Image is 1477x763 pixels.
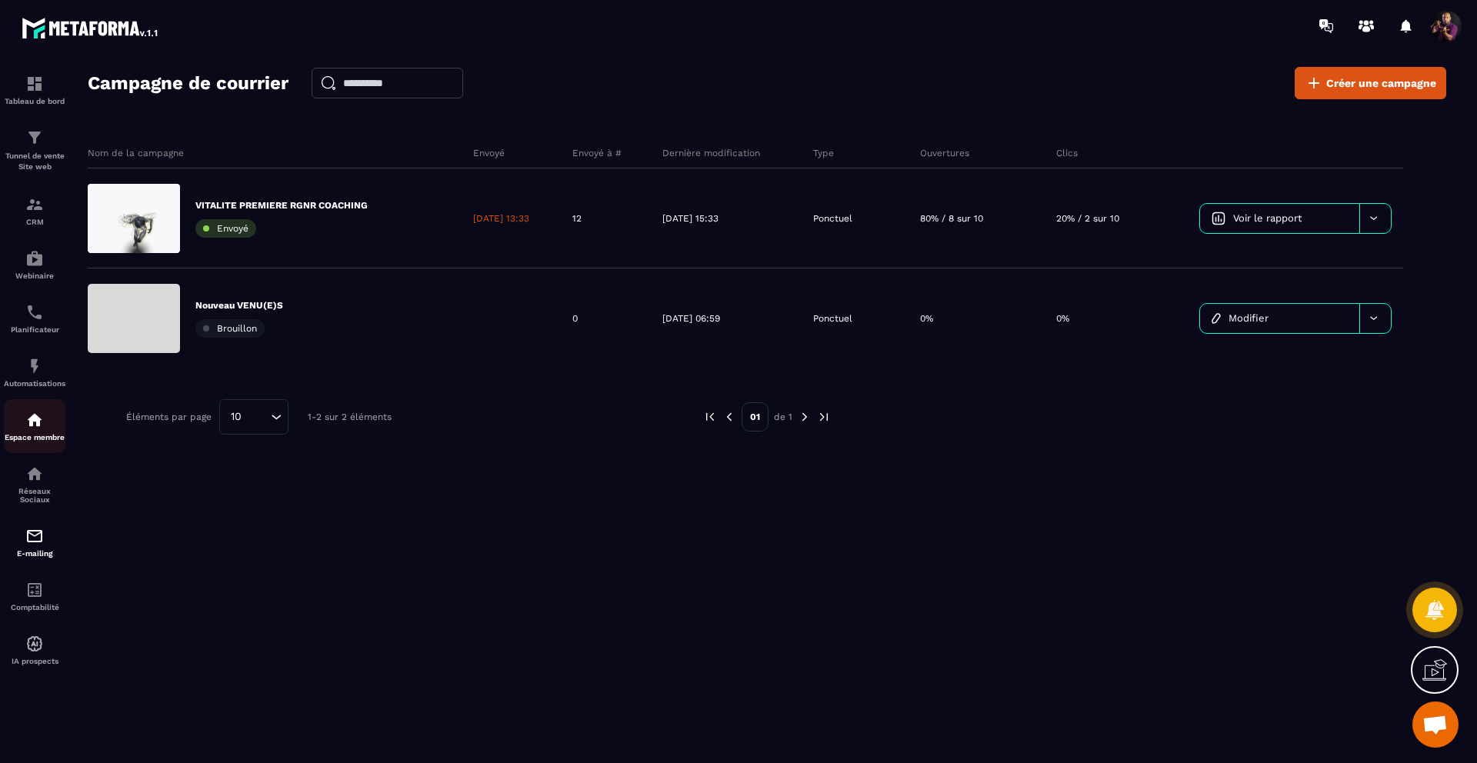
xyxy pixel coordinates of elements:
p: 0% [1056,312,1069,325]
p: 01 [742,402,769,431]
p: E-mailing [4,549,65,558]
p: CRM [4,218,65,226]
p: 0 [572,312,578,325]
span: Brouillon [217,323,257,334]
p: [DATE] 13:33 [473,212,529,225]
img: next [798,410,812,424]
a: social-networksocial-networkRéseaux Sociaux [4,453,65,515]
a: emailemailE-mailing [4,515,65,569]
p: 0% [920,312,933,325]
p: VITALITE PREMIERE RGNR COACHING [195,199,368,212]
span: 10 [225,408,247,425]
p: Espace membre [4,433,65,441]
p: Ponctuel [813,212,852,225]
img: formation [25,75,44,93]
img: scheduler [25,303,44,322]
h2: Campagne de courrier [88,68,288,98]
p: 80% / 8 sur 10 [920,212,983,225]
p: de 1 [774,411,792,423]
img: prev [722,410,736,424]
p: Réseaux Sociaux [4,487,65,504]
p: Tunnel de vente Site web [4,151,65,172]
p: Automatisations [4,379,65,388]
p: IA prospects [4,657,65,665]
img: email [25,527,44,545]
p: 20% / 2 sur 10 [1056,212,1119,225]
img: icon [1212,313,1221,324]
p: [DATE] 06:59 [662,312,720,325]
input: Search for option [247,408,267,425]
img: icon [1212,212,1225,225]
a: automationsautomationsWebinaire [4,238,65,292]
img: automations [25,411,44,429]
p: Ouvertures [920,147,969,159]
p: Nom de la campagne [88,147,184,159]
img: automations [25,249,44,268]
p: Ponctuel [813,312,852,325]
p: Clics [1056,147,1078,159]
p: Nouveau VENU(E)S [195,299,283,312]
div: Search for option [219,399,288,435]
p: Type [813,147,834,159]
p: Planificateur [4,325,65,334]
a: automationsautomationsAutomatisations [4,345,65,399]
a: Créer une campagne [1295,67,1446,99]
a: schedulerschedulerPlanificateur [4,292,65,345]
img: accountant [25,581,44,599]
p: Tableau de bord [4,97,65,105]
span: Modifier [1229,312,1269,324]
a: Voir le rapport [1200,204,1359,233]
span: Envoyé [217,223,248,234]
span: Créer une campagne [1326,75,1436,91]
p: Dernière modification [662,147,760,159]
a: formationformationTunnel de vente Site web [4,117,65,184]
p: [DATE] 15:33 [662,212,718,225]
p: Éléments par page [126,411,212,422]
img: automations [25,635,44,653]
img: formation [25,195,44,214]
img: social-network [25,465,44,483]
img: logo [22,14,160,42]
a: Modifier [1200,304,1359,333]
a: accountantaccountantComptabilité [4,569,65,623]
p: 1-2 sur 2 éléments [308,411,392,422]
p: Envoyé à # [572,147,622,159]
p: 12 [572,212,582,225]
img: prev [703,410,717,424]
p: Envoyé [473,147,505,159]
a: formationformationCRM [4,184,65,238]
a: formationformationTableau de bord [4,63,65,117]
p: Webinaire [4,272,65,280]
img: formation [25,128,44,147]
a: automationsautomationsEspace membre [4,399,65,453]
img: automations [25,357,44,375]
div: Ouvrir le chat [1412,701,1459,748]
p: Comptabilité [4,603,65,611]
img: next [817,410,831,424]
span: Voir le rapport [1233,212,1302,224]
